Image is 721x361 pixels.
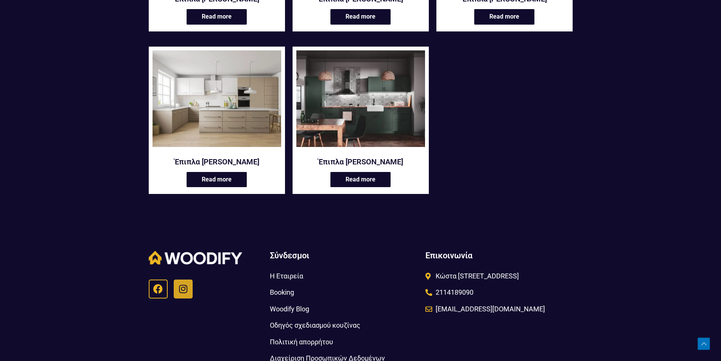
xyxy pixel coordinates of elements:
[270,336,417,348] a: Πολιτική απορρήτου
[434,303,545,315] span: [EMAIL_ADDRESS][DOMAIN_NAME]
[270,319,360,331] span: Οδηγός σχεδιασμού κουζίνας
[149,251,242,264] img: Woodify
[153,157,281,167] a: Έπιπλα [PERSON_NAME]
[434,286,473,298] span: 2114189090
[270,286,294,298] span: Booking
[270,303,417,315] a: Woodify Blog
[270,270,303,282] span: Η Εταιρεία
[270,319,417,331] a: Οδηγός σχεδιασμού κουζίνας
[425,251,472,260] span: Επικοινωνία
[187,9,247,25] a: Read more about “Έπιπλα κουζίνας Oludeniz”
[425,270,571,282] a: Κώστα [STREET_ADDRESS]
[187,172,247,188] a: Read more about “Έπιπλα κουζίνας Querim”
[474,9,534,25] a: Read more about “Έπιπλα κουζίνας Puka”
[270,251,309,260] span: Σύνδεσμοι
[296,157,425,167] a: Έπιπλα [PERSON_NAME]
[153,50,281,152] a: Έπιπλα κουζίνας Querim
[425,286,571,298] a: 2114189090
[425,303,571,315] a: [EMAIL_ADDRESS][DOMAIN_NAME]
[270,336,333,348] span: Πολιτική απορρήτου
[270,270,417,282] a: Η Εταιρεία
[434,270,519,282] span: Κώστα [STREET_ADDRESS]
[270,286,417,298] a: Booking
[330,9,391,25] a: Read more about “Έπιπλα κουζίνας Palolem”
[270,303,309,315] span: Woodify Blog
[330,172,391,188] a: Read more about “Έπιπλα κουζίνας Sargasso”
